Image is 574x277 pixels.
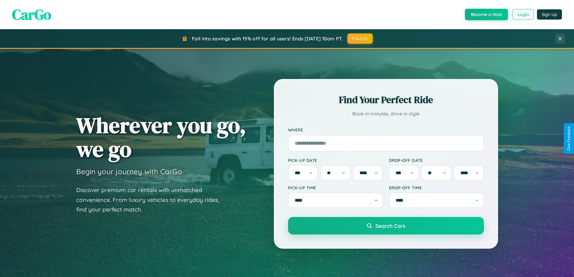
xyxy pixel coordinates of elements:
button: Become a Host [465,9,508,20]
h2: Find Your Perfect Ride [288,93,484,106]
span: Fall into savings with 15% off for all users! Ends [DATE] 10am PT. [192,36,343,42]
button: Login [513,9,534,20]
button: Sign Up [537,9,562,20]
label: Drop-off Time [389,185,484,190]
label: Drop-off Date [389,158,484,163]
button: FALL15 [347,33,373,44]
span: CarGo [12,5,51,24]
label: Pick-up Time [288,185,383,190]
p: Discover premium car rentals with unmatched convenience. From luxury vehicles to everyday rides, ... [76,185,227,215]
p: Book in minutes, drive in style [288,109,484,118]
h1: Wherever you go, we go [76,113,246,161]
div: Give Feedback [567,126,571,151]
h3: Begin your journey with CarGo [76,167,182,176]
label: Where [288,127,484,132]
span: Search Cars [375,222,405,229]
button: Search Cars [288,217,484,235]
label: Pick-up Date [288,158,383,163]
